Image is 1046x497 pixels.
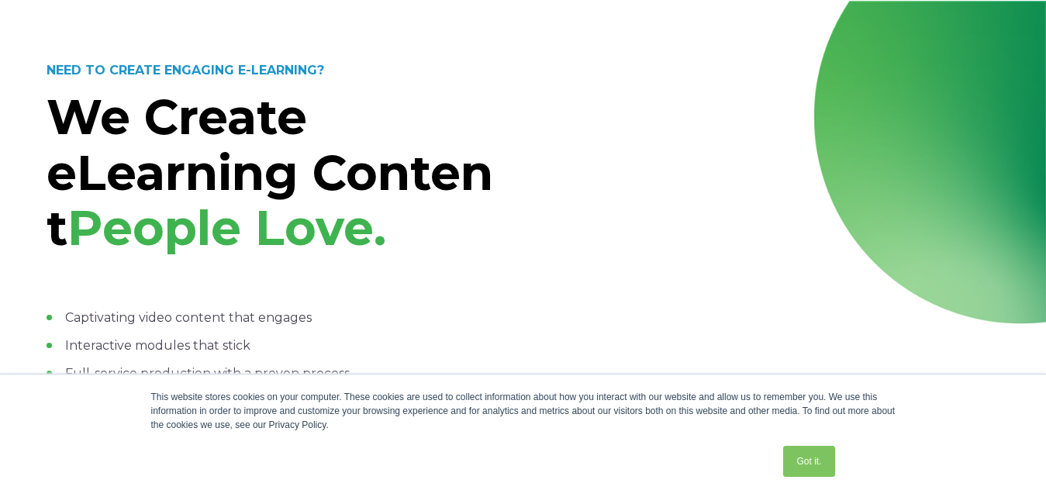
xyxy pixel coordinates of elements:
span: People Love. [67,198,386,257]
span: Interactive modules that stick [65,338,250,353]
iframe: Next-Gen Learning Experiences [551,84,985,328]
span: Full-service production with a proven process [65,366,350,381]
div: This website stores cookies on your computer. These cookies are used to collect information about... [151,390,896,432]
a: Got it. [783,446,834,477]
strong: NEED TO CREATE ENGAGING E-LEARNING? [47,63,324,78]
span: Captivating video content that engages [65,310,312,325]
strong: We Create eLearning Content [47,88,493,257]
